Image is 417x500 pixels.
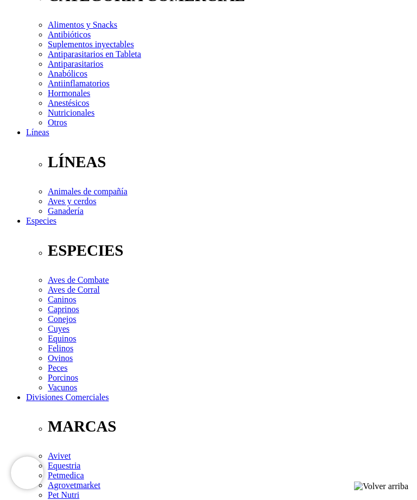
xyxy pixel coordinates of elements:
a: Animales de compañía [48,187,128,196]
a: Conejos [48,314,76,324]
a: Otros [48,118,67,127]
a: Aves y cerdos [48,197,96,206]
a: Petmedica [48,471,84,480]
a: Equestria [48,461,80,470]
a: Avivet [48,451,71,460]
a: Nutricionales [48,108,94,117]
a: Antiparasitarios en Tableta [48,49,141,59]
p: ESPECIES [48,242,413,260]
a: Divisiones Comerciales [26,393,109,402]
a: Suplementos inyectables [48,40,134,49]
a: Alimentos y Snacks [48,20,117,29]
p: LÍNEAS [48,153,413,171]
a: Agrovetmarket [48,480,100,490]
a: Líneas [26,128,49,137]
a: Porcinos [48,373,78,382]
a: Ovinos [48,353,73,363]
a: Cuyes [48,324,69,333]
a: Especies [26,216,56,225]
a: Felinos [48,344,73,353]
a: Anestésicos [48,98,89,107]
a: Caprinos [48,305,79,314]
a: Antiparasitarios [48,59,103,68]
a: Equinos [48,334,76,343]
a: Hormonales [48,88,90,98]
a: Aves de Corral [48,285,100,294]
a: Peces [48,363,67,372]
a: Anabólicos [48,69,87,78]
a: Vacunos [48,383,77,392]
a: Pet Nutri [48,490,79,499]
a: Ganadería [48,206,84,216]
a: Antiinflamatorios [48,79,110,88]
a: Antibióticos [48,30,91,39]
a: Caninos [48,295,76,304]
iframe: Brevo live chat [11,457,43,489]
p: MARCAS [48,417,413,435]
a: Aves de Combate [48,275,109,284]
img: Volver arriba [354,482,408,491]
